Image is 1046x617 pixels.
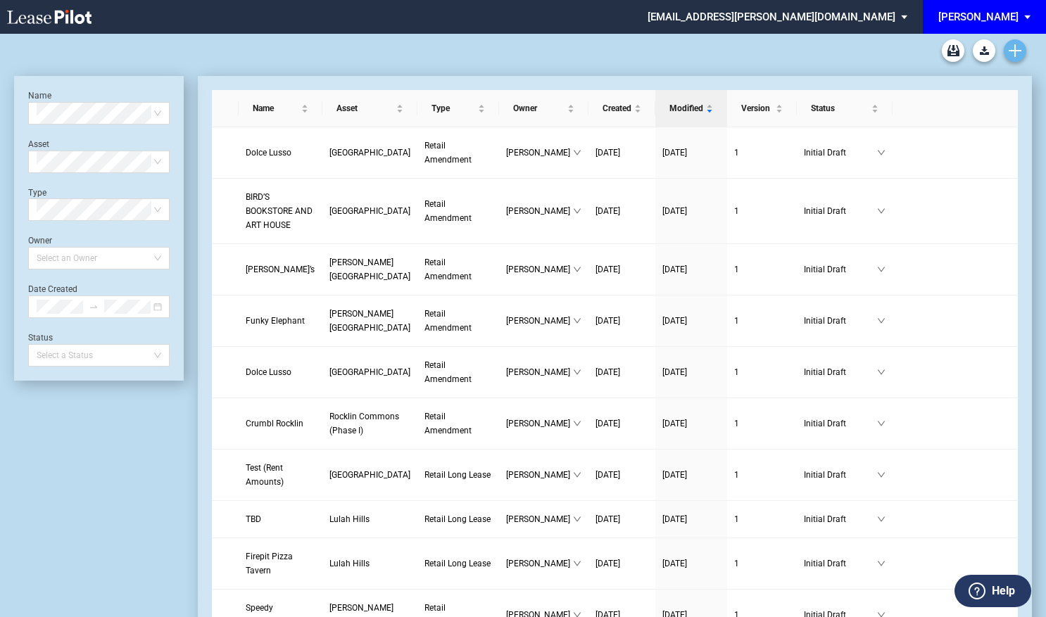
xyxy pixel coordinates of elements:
[246,419,303,428] span: Crumbl Rocklin
[329,412,399,435] span: Rocklin Commons (Phase I)
[662,204,720,218] a: [DATE]
[424,141,472,165] span: Retail Amendment
[727,90,797,127] th: Version
[804,512,877,526] span: Initial Draft
[329,468,410,482] a: [GEOGRAPHIC_DATA]
[804,556,877,571] span: Initial Draft
[942,39,964,62] a: Archive
[734,204,790,218] a: 1
[804,416,877,431] span: Initial Draft
[246,549,315,578] a: Firepit Pizza Tavern
[662,146,720,160] a: [DATE]
[804,146,877,160] span: Initial Draft
[329,365,410,379] a: [GEOGRAPHIC_DATA]
[246,416,315,431] a: Crumbl Rocklin
[506,556,573,571] span: [PERSON_NAME]
[246,367,291,377] span: Dolce Lusso
[329,512,410,526] a: Lulah Hills
[246,316,305,326] span: Funky Elephant
[417,90,499,127] th: Type
[424,197,492,225] a: Retail Amendment
[506,416,573,431] span: [PERSON_NAME]
[734,262,790,276] a: 1
[734,416,790,431] a: 1
[596,262,648,276] a: [DATE]
[596,367,620,377] span: [DATE]
[734,316,739,326] span: 1
[329,307,410,335] a: [PERSON_NAME][GEOGRAPHIC_DATA]
[573,265,581,274] span: down
[804,204,877,218] span: Initial Draft
[734,365,790,379] a: 1
[588,90,655,127] th: Created
[734,265,739,274] span: 1
[797,90,893,127] th: Status
[329,514,370,524] span: Lulah Hills
[506,146,573,160] span: [PERSON_NAME]
[424,559,491,568] span: Retail Long Lease
[329,206,410,216] span: Preston Royal - East
[89,302,99,312] span: swap-right
[734,367,739,377] span: 1
[28,333,53,343] label: Status
[424,468,492,482] a: Retail Long Lease
[424,255,492,284] a: Retail Amendment
[424,470,491,480] span: Retail Long Lease
[804,262,877,276] span: Initial Draft
[573,148,581,157] span: down
[662,148,687,158] span: [DATE]
[424,139,492,167] a: Retail Amendment
[424,412,472,435] span: Retail Amendment
[246,148,291,158] span: Dolce Lusso
[424,257,472,281] span: Retail Amendment
[424,358,492,386] a: Retail Amendment
[246,192,313,230] span: BIRD’S BOOKSTORE AND ART HOUSE
[596,365,648,379] a: [DATE]
[246,552,293,575] span: Firepit Pizza Tavern
[431,101,475,115] span: Type
[246,265,315,274] span: Wendy’s
[513,101,565,115] span: Owner
[877,148,886,157] span: down
[246,314,315,328] a: Funky Elephant
[424,307,492,335] a: Retail Amendment
[573,419,581,428] span: down
[329,204,410,218] a: [GEOGRAPHIC_DATA]
[246,262,315,276] a: [PERSON_NAME]’s
[329,409,410,438] a: Rocklin Commons (Phase I)
[734,468,790,482] a: 1
[424,514,491,524] span: Retail Long Lease
[329,559,370,568] span: Lulah Hills
[596,419,620,428] span: [DATE]
[246,514,261,524] span: TBD
[734,314,790,328] a: 1
[329,148,410,158] span: Park Road Shopping Center
[424,199,472,223] span: Retail Amendment
[506,314,573,328] span: [PERSON_NAME]
[734,470,739,480] span: 1
[246,463,284,487] span: Test (Rent Amounts)
[596,204,648,218] a: [DATE]
[734,148,739,158] span: 1
[596,556,648,571] a: [DATE]
[877,419,886,428] span: down
[734,556,790,571] a: 1
[246,461,315,489] a: Test (Rent Amounts)
[329,257,410,281] span: Van Dorn Plaza
[596,316,620,326] span: [DATE]
[596,514,620,524] span: [DATE]
[969,39,1000,62] md-menu: Download Blank Form List
[336,101,393,115] span: Asset
[499,90,588,127] th: Owner
[662,365,720,379] a: [DATE]
[596,416,648,431] a: [DATE]
[662,512,720,526] a: [DATE]
[246,512,315,526] a: TBD
[89,302,99,312] span: to
[992,582,1015,600] label: Help
[662,314,720,328] a: [DATE]
[662,206,687,216] span: [DATE]
[506,512,573,526] span: [PERSON_NAME]
[329,556,410,571] a: Lulah Hills
[1004,39,1026,62] a: Create new document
